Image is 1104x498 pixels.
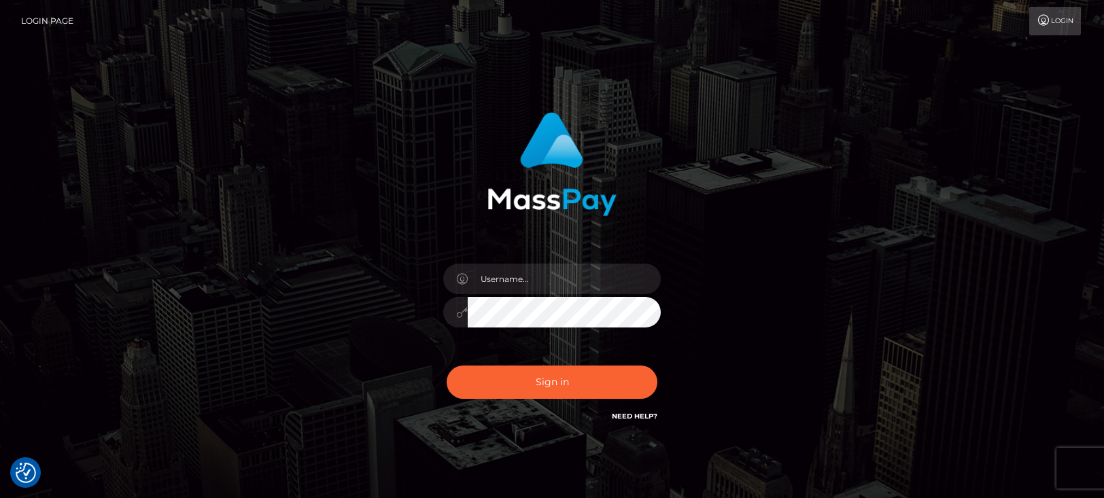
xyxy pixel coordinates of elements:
img: Revisit consent button [16,463,36,483]
button: Sign in [447,366,657,399]
img: MassPay Login [487,112,617,216]
button: Consent Preferences [16,463,36,483]
a: Login Page [21,7,73,35]
input: Username... [468,264,661,294]
a: Need Help? [612,412,657,421]
a: Login [1029,7,1081,35]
